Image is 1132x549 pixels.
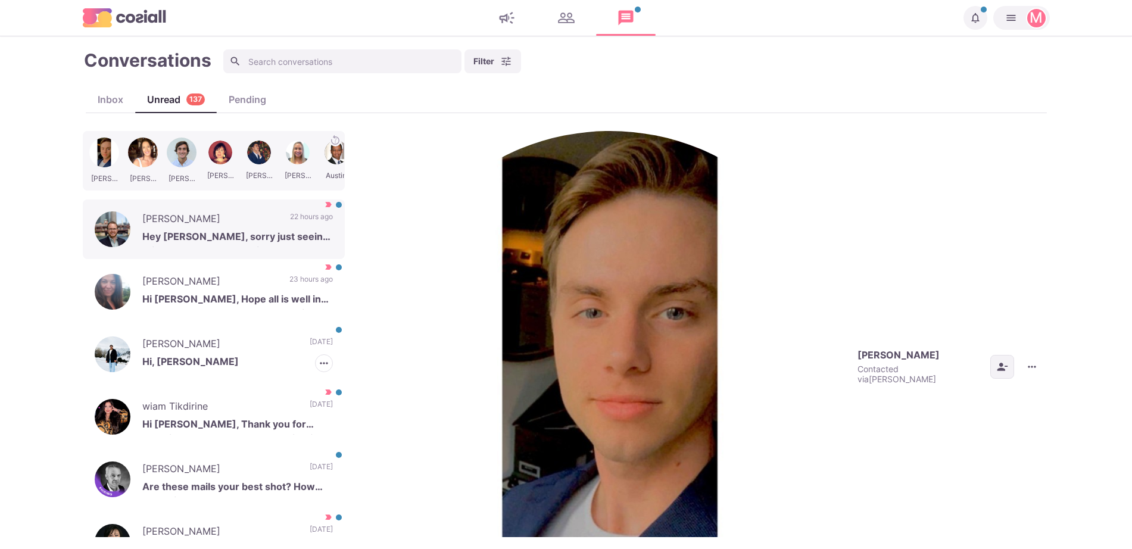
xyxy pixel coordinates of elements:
p: Hey [PERSON_NAME], sorry just seeing this I am open to a call Fridays work best or can chat after... [142,229,333,247]
img: Cheryl Adams [95,274,130,310]
button: Martin [993,6,1050,30]
p: 22 hours ago [290,211,333,229]
p: 137 [189,94,202,105]
p: Hi [PERSON_NAME], Hope all is well in your world. Always open to exploring options... [142,292,333,310]
button: Notifications [963,6,987,30]
img: David Hunt [95,461,130,497]
p: [PERSON_NAME] [142,274,277,292]
p: Contacted via [PERSON_NAME] [857,364,978,385]
p: 23 hours ago [289,274,333,292]
p: [DATE] [310,336,333,354]
h1: Conversations [84,49,211,71]
button: Remove from contacts [990,355,1014,379]
div: Inbox [86,92,135,107]
p: [PERSON_NAME] [142,211,278,229]
p: [DATE] [310,524,333,542]
p: Hi [PERSON_NAME], Thank you for reaching out. I am currently looking for a position that provides... [142,417,333,435]
p: [DATE] [310,399,333,417]
p: Are these mails your best shot? How you build your network? No thank you [PERSON_NAME] [142,479,333,497]
p: wiam Tikdirine [142,399,298,417]
input: Search conversations [223,49,461,73]
p: [PERSON_NAME] [142,336,298,354]
button: More menu [1020,355,1044,379]
img: Faisal Khan [95,336,130,372]
img: logo [83,8,166,27]
div: Pending [217,92,278,107]
p: [PERSON_NAME] [142,524,298,542]
p: [PERSON_NAME] [142,461,298,479]
p: Hi, [PERSON_NAME] [142,354,333,372]
div: Martin [1030,11,1043,25]
div: Unread [135,92,217,107]
img: Brennan Stieber [95,211,130,247]
p: [PERSON_NAME] [857,349,940,361]
button: Filter [464,49,521,73]
p: [DATE] [310,461,333,479]
img: wiam Tikdirine [95,399,130,435]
